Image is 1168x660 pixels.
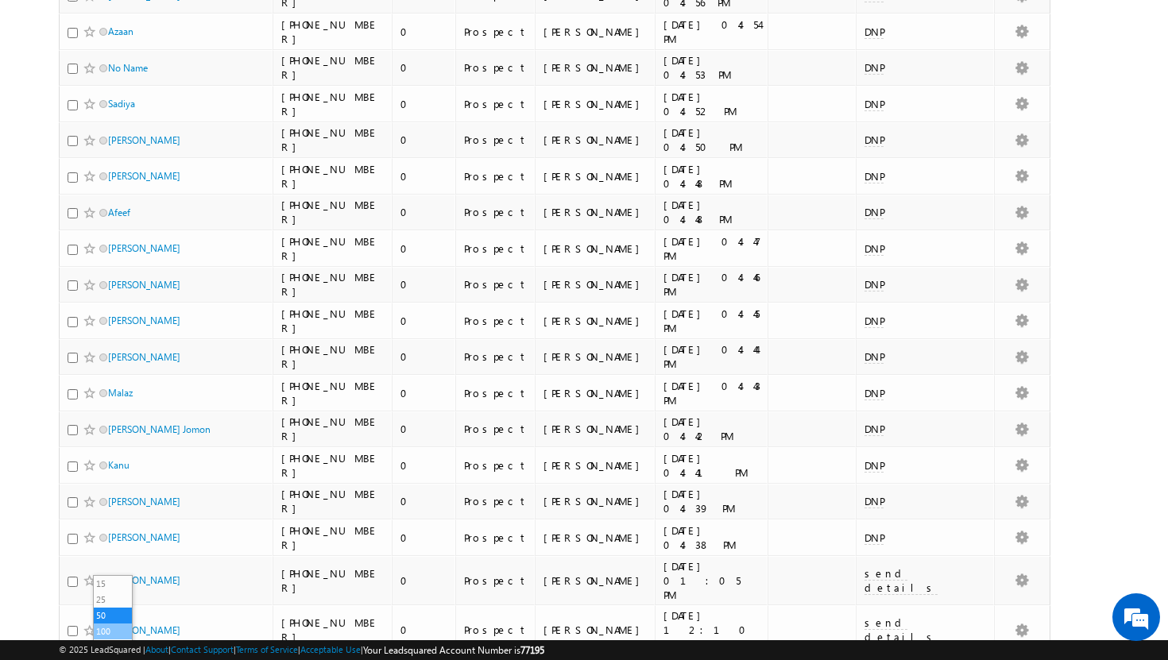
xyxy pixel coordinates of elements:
div: Prospect [464,277,528,291]
a: [PERSON_NAME] [108,496,180,508]
div: Prospect [464,458,528,473]
span: DNP [864,97,884,110]
div: 0 [400,531,448,545]
span: DNP [864,241,884,255]
div: Prospect [464,97,528,111]
img: d_60004797649_company_0_60004797649 [27,83,67,104]
div: 0 [400,458,448,473]
div: [DATE] 04:41 PM [663,451,761,480]
span: DNP [864,494,884,508]
div: [DATE] 04:44 PM [663,342,761,371]
div: [DATE] 04:42 PM [663,415,761,443]
a: About [145,644,168,654]
div: Prospect [464,314,528,328]
li: 25 [94,592,132,608]
div: [PERSON_NAME] [543,573,648,588]
div: [PHONE_NUMBER] [281,451,385,480]
span: 77195 [520,644,544,656]
div: 0 [400,97,448,111]
div: [DATE] 04:50 PM [663,125,761,154]
a: [PERSON_NAME] [108,315,180,326]
div: 0 [400,25,448,39]
div: Prospect [464,133,528,147]
div: [DATE] 04:38 PM [663,523,761,552]
div: [PHONE_NUMBER] [281,415,385,443]
a: Terms of Service [236,644,298,654]
div: [PHONE_NUMBER] [281,566,385,595]
div: Prospect [464,386,528,400]
li: 15 [94,576,132,592]
span: send details [864,616,938,643]
div: Prospect [464,349,528,364]
div: [DATE] 04:54 PM [663,17,761,46]
div: [PERSON_NAME] [543,422,648,436]
a: Afeef [108,206,130,218]
div: 0 [400,241,448,256]
div: 0 [400,277,448,291]
div: 0 [400,623,448,637]
div: [DATE] 04:39 PM [663,487,761,515]
span: DNP [864,386,884,399]
a: Kanu [108,459,130,471]
div: [PERSON_NAME] [543,623,648,637]
a: [PERSON_NAME] [108,574,180,586]
div: [PERSON_NAME] [543,97,648,111]
div: [PHONE_NUMBER] [281,616,385,644]
a: [PERSON_NAME] [108,134,180,146]
div: [DATE] 12:10 PM [663,608,761,651]
span: © 2025 LeadSquared | | | | | [59,643,544,658]
a: [PERSON_NAME] [108,170,180,182]
div: [PHONE_NUMBER] [281,270,385,299]
div: [PERSON_NAME] [543,349,648,364]
a: [PERSON_NAME] [108,531,180,543]
div: Minimize live chat window [261,8,299,46]
span: DNP [864,314,884,327]
div: Prospect [464,205,528,219]
div: Prospect [464,531,528,545]
span: DNP [864,458,884,472]
div: [PHONE_NUMBER] [281,90,385,118]
div: 0 [400,133,448,147]
span: DNP [864,349,884,363]
a: [PERSON_NAME] [108,351,180,363]
div: [PERSON_NAME] [543,60,648,75]
div: [PERSON_NAME] [543,25,648,39]
div: [DATE] 04:46 PM [663,270,761,299]
span: DNP [864,531,884,544]
div: [PERSON_NAME] [543,133,648,147]
div: [DATE] 04:45 PM [663,307,761,335]
div: [PHONE_NUMBER] [281,234,385,263]
div: [DATE] 01:05 PM [663,559,761,602]
li: 50 [94,608,132,623]
div: [PHONE_NUMBER] [281,17,385,46]
div: 0 [400,205,448,219]
a: Sadiya [108,98,135,110]
div: Prospect [464,422,528,436]
div: [DATE] 04:47 PM [663,234,761,263]
div: [PHONE_NUMBER] [281,125,385,154]
a: Azaan [108,25,133,37]
div: [PHONE_NUMBER] [281,53,385,82]
div: [PHONE_NUMBER] [281,487,385,515]
span: DNP [864,169,884,183]
div: [PHONE_NUMBER] [281,342,385,371]
a: [PERSON_NAME] [108,242,180,254]
div: Prospect [464,60,528,75]
div: [PERSON_NAME] [543,314,648,328]
a: No Name [108,62,148,74]
textarea: Type your message and hit 'Enter' [21,147,290,476]
div: [PERSON_NAME] [543,205,648,219]
div: [PERSON_NAME] [543,458,648,473]
div: 0 [400,314,448,328]
div: [PERSON_NAME] [543,494,648,508]
div: 0 [400,494,448,508]
div: Prospect [464,573,528,588]
div: Prospect [464,494,528,508]
div: [PERSON_NAME] [543,531,648,545]
div: [DATE] 04:48 PM [663,162,761,191]
div: 0 [400,349,448,364]
div: [PHONE_NUMBER] [281,307,385,335]
div: 0 [400,573,448,588]
em: Start Chat [216,489,288,511]
div: [PERSON_NAME] [543,386,648,400]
